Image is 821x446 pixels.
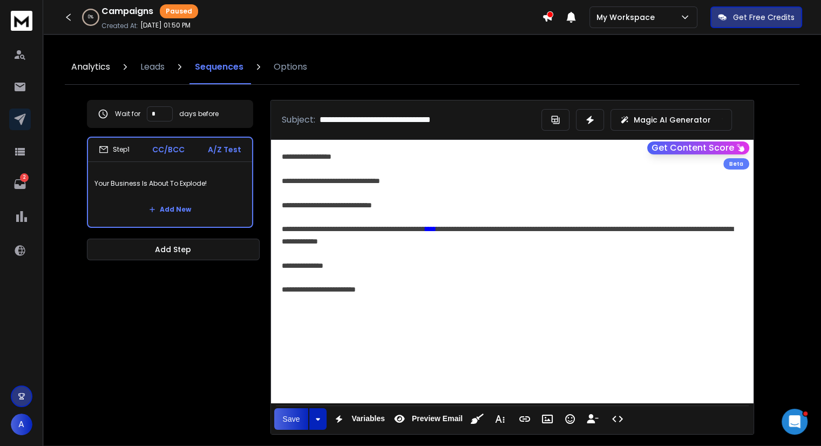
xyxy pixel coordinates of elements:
[274,60,307,73] p: Options
[152,144,185,155] p: CC/BCC
[607,408,628,430] button: Code View
[160,4,198,18] div: Paused
[140,60,165,73] p: Leads
[94,168,246,199] p: Your Business Is About To Explode!
[349,414,387,423] span: Variables
[179,110,219,118] p: days before
[610,109,732,131] button: Magic AI Generator
[65,50,117,84] a: Analytics
[101,22,138,30] p: Created At:
[782,409,808,435] iframe: Intercom live chat
[195,60,243,73] p: Sequences
[389,408,465,430] button: Preview Email
[267,50,314,84] a: Options
[329,408,387,430] button: Variables
[723,158,749,170] div: Beta
[710,6,802,28] button: Get Free Credits
[11,414,32,435] button: A
[134,50,171,84] a: Leads
[467,408,487,430] button: Clean HTML
[140,21,191,30] p: [DATE] 01:50 PM
[188,50,250,84] a: Sequences
[514,408,535,430] button: Insert Link (Ctrl+K)
[490,408,510,430] button: More Text
[582,408,603,430] button: Insert Unsubscribe Link
[733,12,795,23] p: Get Free Credits
[11,11,32,31] img: logo
[410,414,465,423] span: Preview Email
[87,239,260,260] button: Add Step
[560,408,580,430] button: Emoticons
[71,60,110,73] p: Analytics
[537,408,558,430] button: Insert Image (Ctrl+P)
[274,408,309,430] button: Save
[88,14,93,21] p: 0 %
[87,137,253,228] li: Step1CC/BCCA/Z TestYour Business Is About To Explode!Add New
[596,12,659,23] p: My Workspace
[140,199,200,220] button: Add New
[20,173,29,182] p: 2
[9,173,31,195] a: 2
[647,141,749,154] button: Get Content Score
[101,5,153,18] h1: Campaigns
[282,113,315,126] p: Subject:
[99,145,130,154] div: Step 1
[634,114,711,125] p: Magic AI Generator
[115,110,140,118] p: Wait for
[208,144,241,155] p: A/Z Test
